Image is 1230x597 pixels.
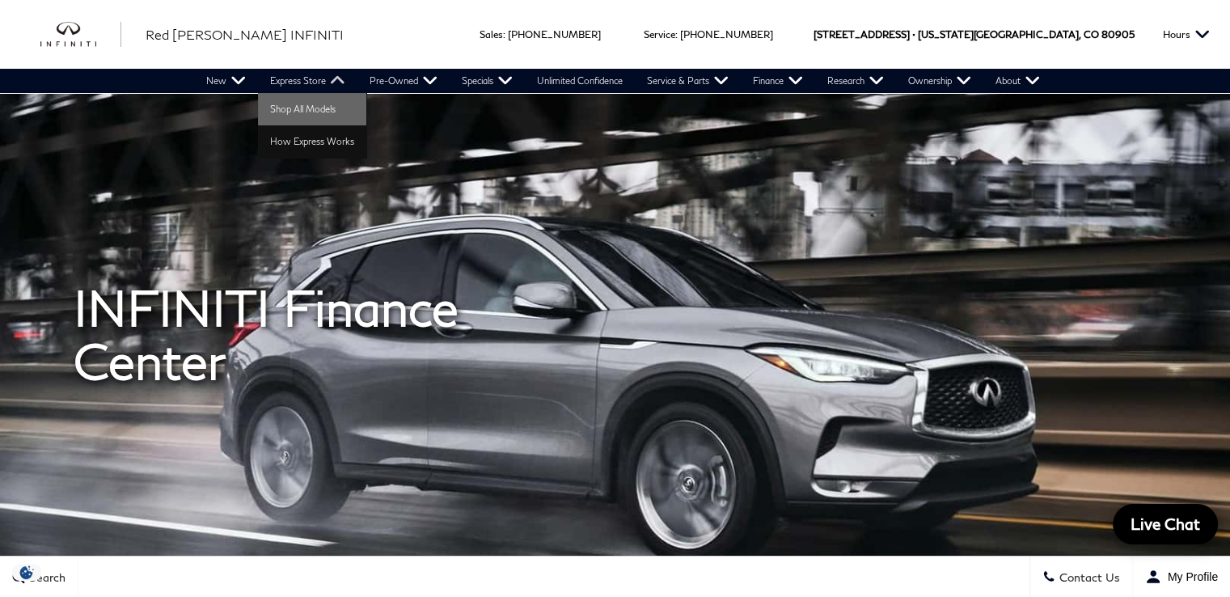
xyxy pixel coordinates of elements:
a: [PHONE_NUMBER] [508,28,601,40]
span: : [503,28,505,40]
img: Opt-Out Icon [8,564,45,581]
a: Service & Parts [635,69,741,93]
nav: Main Navigation [194,69,1052,93]
span: My Profile [1161,570,1218,583]
a: Red [PERSON_NAME] INFINITI [146,25,344,44]
a: Pre-Owned [357,69,450,93]
a: Unlimited Confidence [525,69,635,93]
img: INFINITI [40,22,121,48]
a: Shop All Models [258,93,366,125]
span: Search [25,570,66,584]
a: How Express Works [258,125,366,158]
span: Contact Us [1055,570,1120,584]
a: New [194,69,258,93]
a: infiniti [40,22,121,48]
section: Click to Open Cookie Consent Modal [8,564,45,581]
button: Open user profile menu [1133,557,1230,597]
a: [STREET_ADDRESS] • [US_STATE][GEOGRAPHIC_DATA], CO 80905 [814,28,1135,40]
a: Live Chat [1113,504,1218,544]
span: : [675,28,678,40]
a: Specials [450,69,525,93]
span: INFINITI Finance Center [74,278,459,390]
span: Live Chat [1122,514,1208,534]
a: Finance [741,69,815,93]
a: About [983,69,1052,93]
span: Service [644,28,675,40]
a: Ownership [896,69,983,93]
a: Research [815,69,896,93]
span: Red [PERSON_NAME] INFINITI [146,27,344,42]
span: Sales [480,28,503,40]
a: [PHONE_NUMBER] [680,28,773,40]
a: Express Store [258,69,357,93]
